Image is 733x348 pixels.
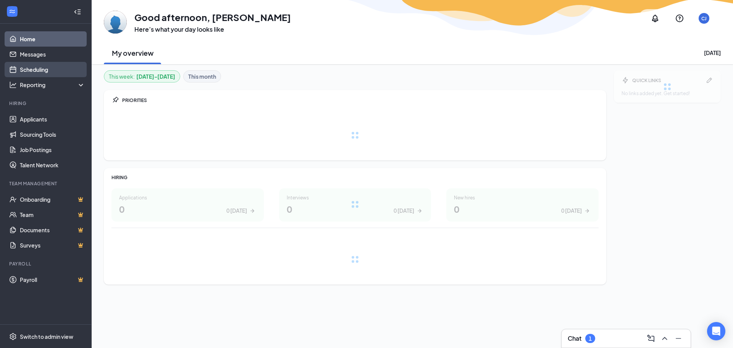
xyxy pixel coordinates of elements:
b: This month [188,72,216,81]
svg: Collapse [74,8,81,16]
svg: ComposeMessage [646,334,656,343]
button: Minimize [672,332,685,345]
b: [DATE] - [DATE] [136,72,175,81]
h3: Chat [568,334,581,343]
a: Home [20,31,85,47]
a: Job Postings [20,142,85,157]
a: DocumentsCrown [20,222,85,238]
svg: QuestionInfo [675,14,684,23]
svg: Analysis [9,81,17,89]
div: Switch to admin view [20,333,73,340]
a: Talent Network [20,157,85,173]
a: SurveysCrown [20,238,85,253]
svg: Pin [111,96,119,104]
h1: Good afternoon, [PERSON_NAME] [134,11,291,24]
div: This week : [109,72,175,81]
div: CJ [701,15,707,22]
img: Claude Jones [104,11,127,34]
div: Payroll [9,261,84,267]
a: PayrollCrown [20,272,85,287]
div: Reporting [20,81,86,89]
svg: WorkstreamLogo [8,8,16,15]
div: Team Management [9,180,84,187]
svg: Notifications [651,14,660,23]
svg: Settings [9,333,17,340]
div: PRIORITIES [122,97,599,104]
h2: My overview [112,48,153,58]
a: Messages [20,47,85,62]
button: ChevronUp [659,332,671,345]
a: Scheduling [20,62,85,77]
a: Sourcing Tools [20,127,85,142]
div: Open Intercom Messenger [707,322,725,340]
div: Hiring [9,100,84,107]
div: HIRING [111,174,599,181]
a: TeamCrown [20,207,85,222]
div: 1 [589,335,592,342]
svg: ChevronUp [660,334,669,343]
svg: Minimize [674,334,683,343]
button: ComposeMessage [645,332,657,345]
h3: Here’s what your day looks like [134,25,291,34]
a: OnboardingCrown [20,192,85,207]
a: Applicants [20,112,85,127]
div: [DATE] [704,49,721,57]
